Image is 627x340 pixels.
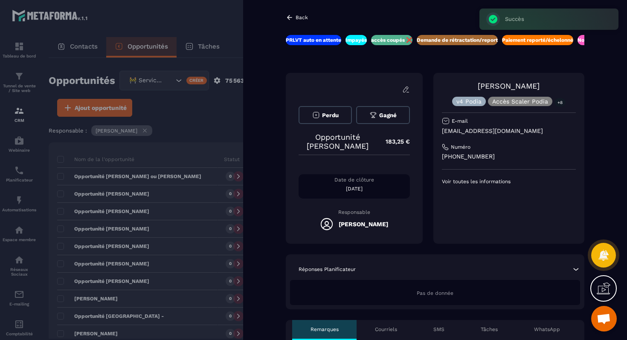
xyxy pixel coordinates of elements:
p: [EMAIL_ADDRESS][DOMAIN_NAME] [442,127,576,135]
p: 183,25 € [377,133,410,150]
a: Ouvrir le chat [591,306,617,331]
p: Réponses Planificateur [299,266,356,273]
p: Numéro [451,144,470,150]
p: Tâches [481,326,498,333]
p: [DATE] [299,185,410,192]
span: Pas de donnée [417,290,453,296]
p: Back [296,14,308,20]
p: Demande de rétractation/report [417,37,498,43]
p: v4 Podia [456,98,482,104]
p: Date de clôture [299,176,410,183]
p: +8 [554,98,566,107]
button: Perdu [299,106,352,124]
span: Perdu [322,112,339,118]
button: Gagné [356,106,409,124]
a: [PERSON_NAME] [478,81,540,90]
p: Opportunité [PERSON_NAME] [299,133,377,150]
p: Courriels [375,326,397,333]
p: WhatsApp [534,326,560,333]
p: Accès Scaler Podia [492,98,548,104]
p: Nouveaux [578,37,602,43]
p: accès coupés ❌ [371,37,412,43]
p: Impayés [345,37,367,43]
h5: [PERSON_NAME] [339,221,388,228]
p: E-mail [452,118,468,124]
p: Responsable [299,209,410,215]
p: [PHONE_NUMBER] [442,153,576,161]
p: Remarques [311,326,339,333]
p: Voir toutes les informations [442,178,576,185]
p: Paiement reporté/échelonné [502,37,573,43]
p: PRLVT auto en attente [286,37,341,43]
span: Gagné [379,112,397,118]
p: SMS [433,326,444,333]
